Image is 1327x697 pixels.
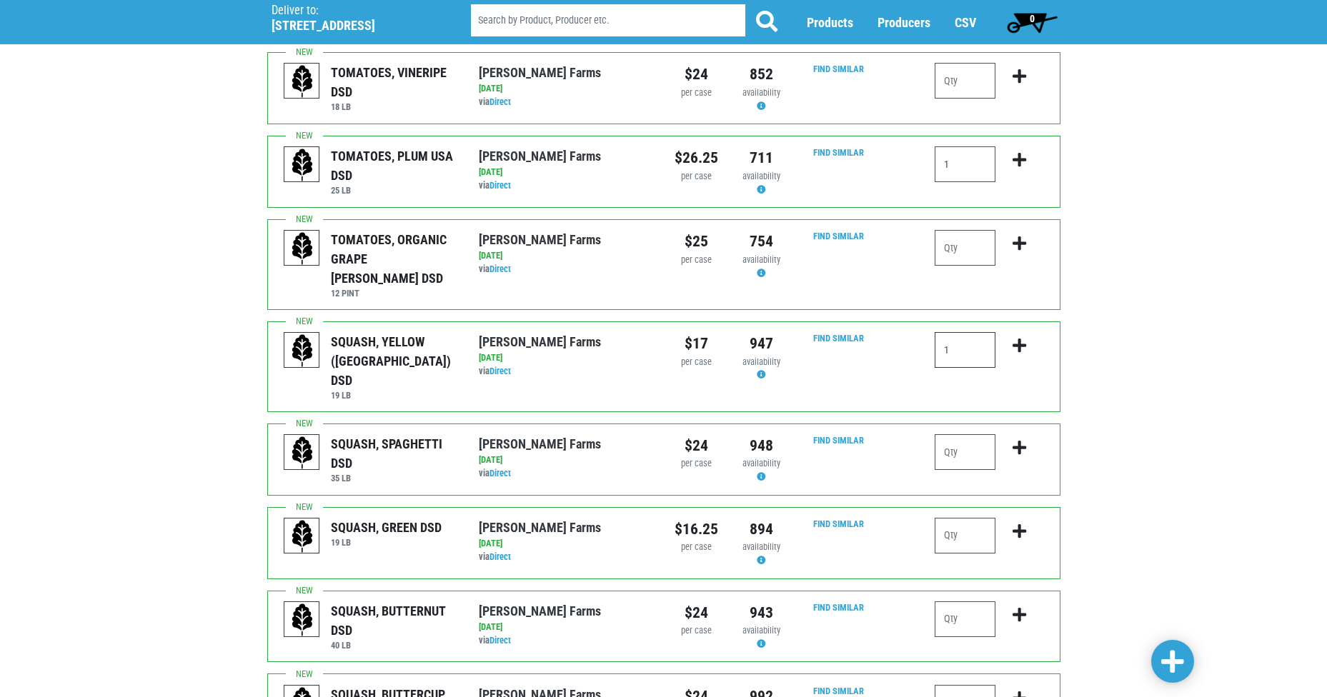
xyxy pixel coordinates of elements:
[331,230,457,288] div: TOMATOES, ORGANIC GRAPE [PERSON_NAME] DSD
[740,434,783,457] div: 948
[489,551,511,562] a: Direct
[935,434,995,470] input: Qty
[479,232,601,247] a: [PERSON_NAME] Farms
[675,541,718,554] div: per case
[284,518,320,554] img: placeholder-variety-43d6402dacf2d531de610a020419775a.svg
[479,453,652,467] div: [DATE]
[935,230,995,266] input: Qty
[479,351,652,365] div: [DATE]
[479,249,652,263] div: [DATE]
[813,518,864,529] a: Find Similar
[489,635,511,646] a: Direct
[284,435,320,471] img: placeholder-variety-43d6402dacf2d531de610a020419775a.svg
[331,63,457,101] div: TOMATOES, VINERIPE DSD
[331,185,457,196] h6: 25 LB
[813,333,864,344] a: Find Similar
[807,15,853,30] a: Products
[479,537,652,551] div: [DATE]
[479,82,652,96] div: [DATE]
[479,334,601,349] a: [PERSON_NAME] Farms
[740,518,783,541] div: 894
[955,15,976,30] a: CSV
[479,621,652,634] div: [DATE]
[742,458,780,468] span: availability
[489,264,511,274] a: Direct
[489,366,511,376] a: Direct
[935,63,995,99] input: Qty
[331,101,457,112] h6: 18 LB
[740,63,783,86] div: 852
[272,4,434,18] p: Deliver to:
[331,332,457,390] div: SQUASH, YELLOW ([GEOGRAPHIC_DATA]) DSD
[935,601,995,637] input: Qty
[479,436,601,451] a: [PERSON_NAME] Farms
[675,434,718,457] div: $24
[675,63,718,86] div: $24
[813,64,864,74] a: Find Similar
[813,686,864,696] a: Find Similar
[740,146,783,169] div: 711
[471,4,745,36] input: Search by Product, Producer etc.
[742,541,780,552] span: availability
[675,356,718,369] div: per case
[878,15,930,30] a: Producers
[675,146,718,169] div: $26.25
[479,467,652,481] div: via
[479,179,652,193] div: via
[742,356,780,367] span: availability
[489,468,511,478] a: Direct
[479,634,652,648] div: via
[675,170,718,184] div: per case
[331,640,457,651] h6: 40 LB
[479,551,652,564] div: via
[742,87,780,98] span: availability
[813,147,864,158] a: Find Similar
[479,365,652,378] div: via
[479,603,601,618] a: [PERSON_NAME] Farms
[331,146,457,185] div: TOMATOES, PLUM USA DSD
[479,520,601,535] a: [PERSON_NAME] Farms
[489,180,511,191] a: Direct
[331,390,457,401] h6: 19 LB
[675,457,718,471] div: per case
[284,602,320,638] img: placeholder-variety-43d6402dacf2d531de610a020419775a.svg
[740,601,783,624] div: 943
[284,64,320,99] img: placeholder-variety-43d6402dacf2d531de610a020419775a.svg
[675,86,718,100] div: per case
[740,332,783,355] div: 947
[813,435,864,446] a: Find Similar
[935,146,995,182] input: Qty
[331,537,442,548] h6: 19 LB
[675,601,718,624] div: $24
[675,230,718,253] div: $25
[1000,8,1064,36] a: 0
[675,518,718,541] div: $16.25
[331,288,457,299] h6: 12 PINT
[479,149,601,164] a: [PERSON_NAME] Farms
[479,166,652,179] div: [DATE]
[813,602,864,613] a: Find Similar
[935,332,995,368] input: Qty
[935,518,995,553] input: Qty
[331,518,442,537] div: SQUASH, GREEN DSD
[675,254,718,267] div: per case
[479,96,652,109] div: via
[813,231,864,241] a: Find Similar
[740,230,783,253] div: 754
[479,263,652,276] div: via
[675,624,718,638] div: per case
[272,18,434,34] h5: [STREET_ADDRESS]
[742,625,780,636] span: availability
[284,147,320,183] img: placeholder-variety-43d6402dacf2d531de610a020419775a.svg
[284,231,320,266] img: placeholder-variety-43d6402dacf2d531de610a020419775a.svg
[1030,13,1035,24] span: 0
[742,171,780,181] span: availability
[331,434,457,473] div: SQUASH, SPAGHETTI DSD
[479,65,601,80] a: [PERSON_NAME] Farms
[489,96,511,107] a: Direct
[675,332,718,355] div: $17
[331,473,457,483] h6: 35 LB
[284,333,320,368] img: placeholder-variety-43d6402dacf2d531de610a020419775a.svg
